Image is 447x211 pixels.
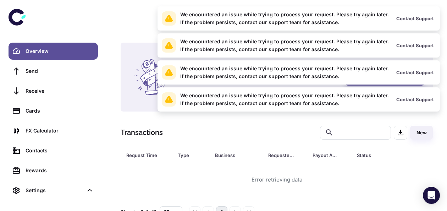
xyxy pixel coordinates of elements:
[9,142,98,159] a: Contacts
[26,167,94,174] div: Rewards
[9,82,98,99] a: Receive
[313,150,339,160] div: Payout Amount
[121,127,163,138] h1: Transactions
[180,11,389,26] div: We encountered an issue while trying to process your request. Please try again later. If the prob...
[180,65,389,80] div: We encountered an issue while trying to process your request. Please try again later. If the prob...
[26,186,83,194] div: Settings
[357,150,410,160] span: Status
[268,150,304,160] span: Requested Amount
[9,122,98,139] a: FX Calculator
[180,38,389,53] div: We encountered an issue while trying to process your request. Please try again later. If the prob...
[357,150,401,160] div: Status
[9,162,98,179] a: Rewards
[394,94,436,105] button: Contact Support
[178,150,206,160] span: Type
[9,43,98,60] a: Overview
[410,126,433,140] button: New
[26,47,94,55] div: Overview
[394,67,436,78] button: Contact Support
[9,182,98,199] div: Settings
[126,150,169,160] span: Request Time
[26,67,94,75] div: Send
[394,13,436,24] button: Contact Support
[313,150,348,160] span: Payout Amount
[9,102,98,119] a: Cards
[26,127,94,135] div: FX Calculator
[268,150,295,160] div: Requested Amount
[394,40,436,51] button: Contact Support
[126,150,160,160] div: Request Time
[252,176,302,184] div: Error retrieving data
[178,150,197,160] div: Type
[26,147,94,155] div: Contacts
[26,107,94,115] div: Cards
[26,87,94,95] div: Receive
[9,63,98,80] a: Send
[423,187,440,204] div: Open Intercom Messenger
[180,92,389,107] div: We encountered an issue while trying to process your request. Please try again later. If the prob...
